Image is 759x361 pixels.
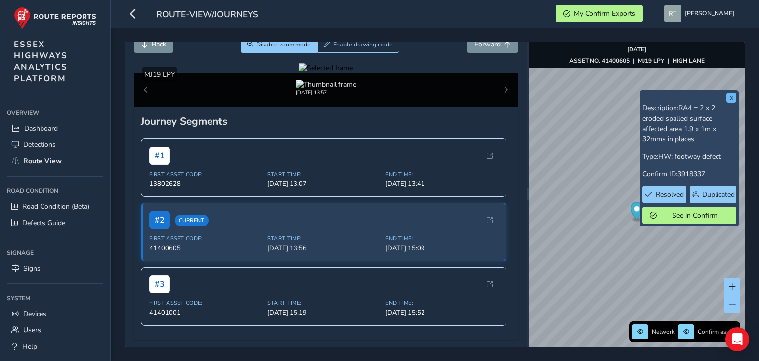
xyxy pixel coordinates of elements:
[134,36,173,53] button: Back
[23,140,56,149] span: Detections
[267,180,379,188] span: [DATE] 13:07
[22,342,37,351] span: Help
[385,308,498,317] span: [DATE] 15:52
[267,299,379,307] span: Start Time:
[149,180,261,188] span: 13802628
[149,147,170,165] span: # 1
[149,211,170,229] span: # 2
[7,183,103,198] div: Road Condition
[7,198,103,215] a: Road Condition (Beta)
[296,80,356,89] img: Thumbnail frame
[385,171,498,178] span: End Time:
[7,260,103,276] a: Signs
[569,57,630,65] strong: ASSET NO. 41400605
[664,5,681,22] img: diamond-layout
[141,114,511,128] div: Journey Segments
[296,89,356,96] div: [DATE] 13:57
[673,57,705,65] strong: HIGH LANE
[656,190,684,199] span: Resolved
[149,308,261,317] span: 41401001
[685,5,734,22] span: [PERSON_NAME]
[467,36,518,53] button: Forward
[144,70,175,79] span: MJ19 LPY
[23,156,62,166] span: Route View
[631,202,644,223] div: Map marker
[627,45,646,53] strong: [DATE]
[385,299,498,307] span: End Time:
[702,190,735,199] span: Duplicated
[149,244,261,253] span: 41400605
[556,5,643,22] button: My Confirm Exports
[642,207,736,224] button: See in Confirm
[7,136,103,153] a: Detections
[156,8,258,22] span: route-view/journeys
[7,120,103,136] a: Dashboard
[267,171,379,178] span: Start Time:
[385,244,498,253] span: [DATE] 15:09
[152,40,166,49] span: Back
[7,291,103,306] div: System
[23,309,46,318] span: Devices
[149,235,261,242] span: First Asset Code:
[726,93,736,103] button: x
[664,5,738,22] button: [PERSON_NAME]
[267,308,379,317] span: [DATE] 15:19
[7,105,103,120] div: Overview
[642,103,736,144] p: Description:
[698,328,737,336] span: Confirm assets
[149,171,261,178] span: First Asset Code:
[22,202,89,211] span: Road Condition (Beta)
[14,7,96,29] img: rr logo
[385,180,498,188] span: [DATE] 13:41
[642,169,736,179] p: Confirm ID:
[149,299,261,307] span: First Asset Code:
[7,245,103,260] div: Signage
[149,275,170,293] span: # 3
[23,325,41,335] span: Users
[7,338,103,355] a: Help
[7,322,103,338] a: Users
[22,218,65,227] span: Defects Guide
[660,211,729,220] span: See in Confirm
[677,169,705,179] span: 3918337
[642,186,686,203] button: Resolved
[690,186,736,203] button: Duplicated
[725,327,749,351] div: Open Intercom Messenger
[658,152,721,161] span: HW: footway defect
[256,41,311,48] span: Disable zoom mode
[474,40,501,49] span: Forward
[638,57,664,65] strong: MJ19 LPY
[14,39,68,84] span: ESSEX HIGHWAYS ANALYTICS PLATFORM
[642,151,736,162] p: Type:
[267,244,379,253] span: [DATE] 13:56
[569,57,705,65] div: | |
[574,9,635,18] span: My Confirm Exports
[241,36,317,53] button: Zoom
[333,41,393,48] span: Enable drawing mode
[642,103,716,144] span: RA4 = 2 x 2 eroded spalled surface affected area 1.9 x 1m x 32mms in places
[317,36,400,53] button: Draw
[267,235,379,242] span: Start Time:
[652,328,675,336] span: Network
[385,235,498,242] span: End Time:
[24,124,58,133] span: Dashboard
[175,215,209,226] span: Current
[7,306,103,322] a: Devices
[7,153,103,169] a: Route View
[23,264,41,273] span: Signs
[7,215,103,231] a: Defects Guide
